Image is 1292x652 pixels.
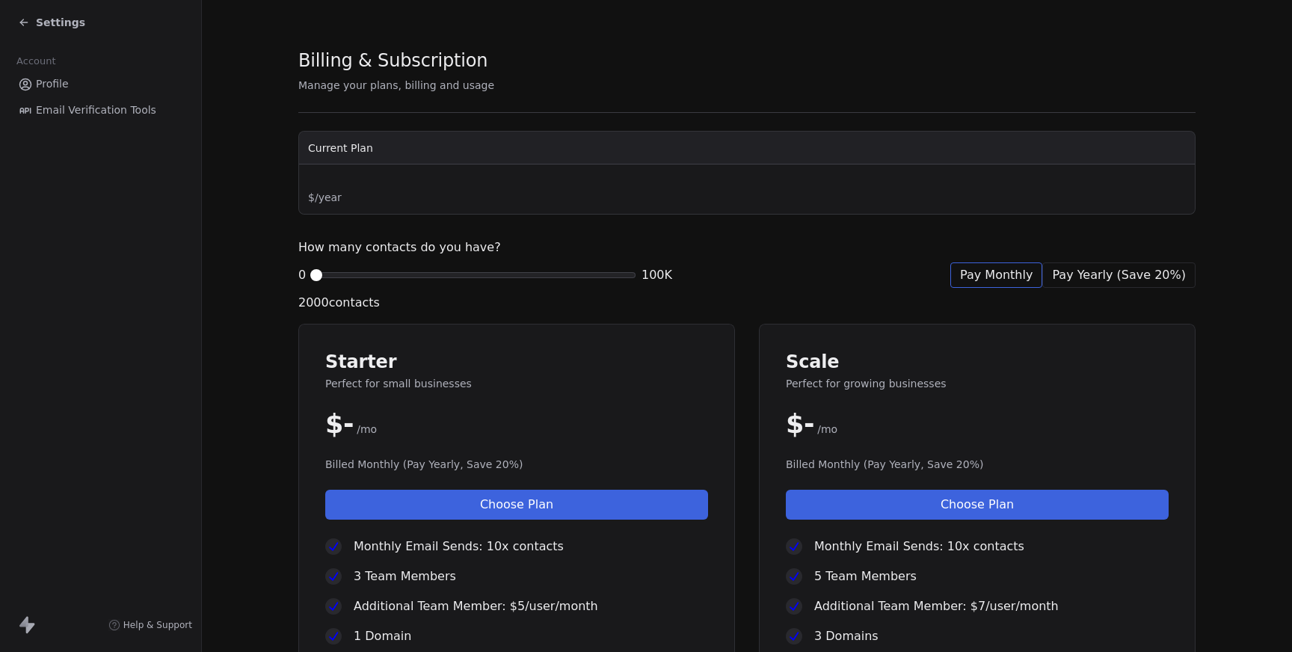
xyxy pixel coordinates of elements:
th: Current Plan [299,132,1195,164]
span: Billed Monthly (Pay Yearly, Save 20%) [325,457,708,472]
a: Help & Support [108,619,192,631]
span: How many contacts do you have? [298,239,501,256]
span: Pay Monthly [960,266,1033,284]
span: Billed Monthly (Pay Yearly, Save 20%) [786,457,1169,472]
span: 3 Team Members [354,568,456,585]
span: Monthly Email Sends: 10x contacts [354,538,564,556]
span: Email Verification Tools [36,102,156,118]
span: 5 Team Members [814,568,917,585]
span: Perfect for small businesses [325,376,708,391]
a: Profile [12,72,189,96]
span: Help & Support [123,619,192,631]
a: Email Verification Tools [12,98,189,123]
span: /mo [357,422,377,437]
span: Manage your plans, billing and usage [298,79,494,91]
button: Choose Plan [325,490,708,520]
span: Billing & Subscription [298,49,487,72]
button: Choose Plan [786,490,1169,520]
span: 2000 contacts [298,294,380,312]
span: Account [10,50,62,73]
span: Additional Team Member: $5/user/month [354,597,598,615]
span: Pay Yearly (Save 20%) [1052,266,1186,284]
span: Scale [786,351,1169,373]
span: 1 Domain [354,627,411,645]
span: $ - [325,409,354,439]
span: Settings [36,15,85,30]
span: $ / year [308,190,1102,205]
span: Perfect for growing businesses [786,376,1169,391]
span: Profile [36,76,69,92]
span: 3 Domains [814,627,879,645]
span: Starter [325,351,708,373]
span: Monthly Email Sends: 10x contacts [814,538,1024,556]
span: Additional Team Member: $7/user/month [814,597,1059,615]
span: /mo [817,422,837,437]
a: Settings [18,15,85,30]
span: 0 [298,266,306,284]
span: 100K [642,266,672,284]
span: $ - [786,409,814,439]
